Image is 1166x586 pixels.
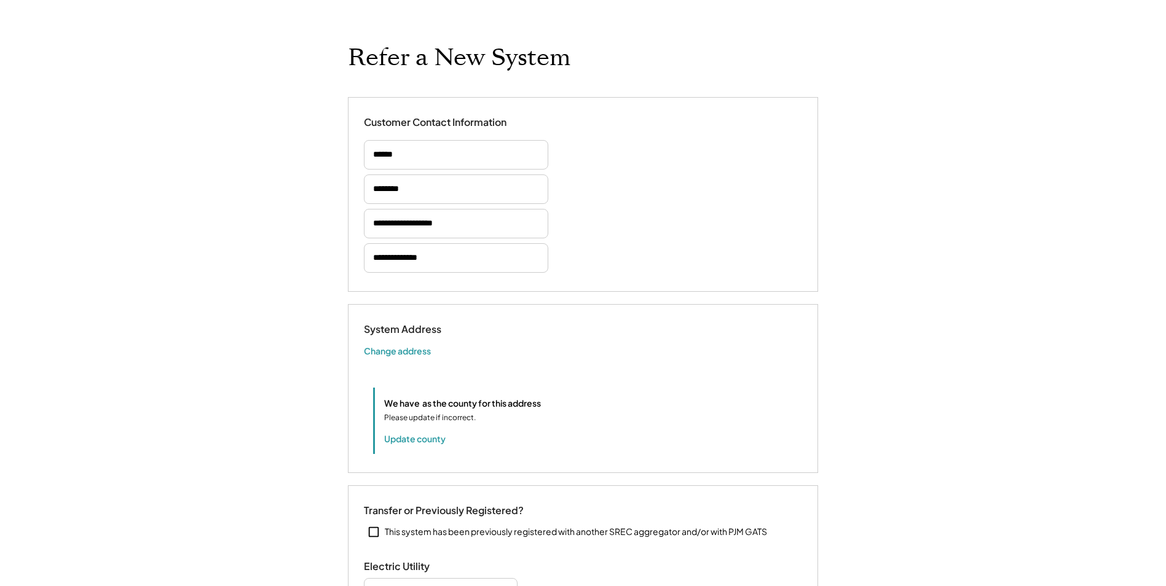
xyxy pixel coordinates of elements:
h1: Refer a New System [348,44,570,72]
div: Transfer or Previously Registered? [364,504,524,517]
button: Update county [384,432,446,445]
button: Change address [364,345,431,357]
div: We have as the county for this address [384,397,541,410]
div: System Address [364,323,487,336]
div: Electric Utility [364,560,487,573]
div: Customer Contact Information [364,116,506,129]
div: Please update if incorrect. [384,412,476,423]
div: This system has been previously registered with another SREC aggregator and/or with PJM GATS [385,526,767,538]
